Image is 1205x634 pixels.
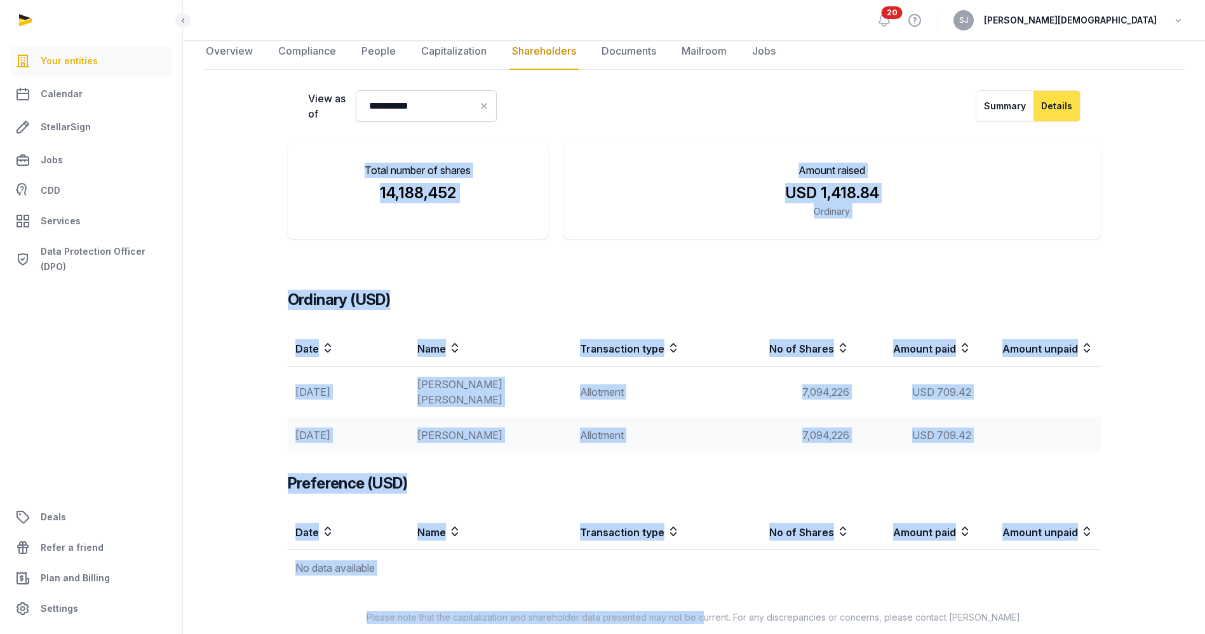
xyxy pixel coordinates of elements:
a: Shareholders [509,33,579,70]
th: Amount unpaid [979,514,1101,550]
span: 20 [882,6,903,19]
th: Name [410,514,572,550]
th: Amount unpaid [979,330,1101,367]
span: Refer a friend [41,540,104,555]
th: Transaction type [572,514,735,550]
a: Overview [203,33,255,70]
span: Your entities [41,53,98,69]
th: Date [288,330,410,367]
button: Summary [976,90,1034,122]
span: Settings [41,601,78,616]
a: Your entities [10,46,172,76]
span: Services [41,213,81,229]
a: Documents [599,33,659,70]
td: No data available [288,550,1101,586]
span: Calendar [41,86,83,102]
a: Jobs [750,33,778,70]
th: No of Shares [735,514,857,550]
h3: Preference (USD) [288,473,1101,494]
a: Plan and Billing [10,563,172,593]
a: Capitalization [419,33,489,70]
a: Deals [10,502,172,532]
div: [PERSON_NAME] [417,428,565,443]
p: Please note that the capitalization and shareholder data presented may not be current. For any di... [267,611,1121,624]
th: Transaction type [572,330,735,367]
a: Data Protection Officer (DPO) [10,239,172,280]
span: SJ [959,17,969,24]
a: Services [10,206,172,236]
div: 14,188,452 [308,183,528,203]
span: [PERSON_NAME][DEMOGRAPHIC_DATA] [984,13,1157,28]
span: Plan and Billing [41,570,110,586]
span: CDD [41,183,60,198]
th: No of Shares [735,330,857,367]
nav: Tabs [203,33,1185,70]
th: Name [410,330,572,367]
a: People [359,33,398,70]
span: StellarSign [41,119,91,135]
p: Amount raised [584,163,1080,178]
span: Ordinary [814,206,850,217]
td: 7,094,226 [735,417,857,453]
td: 7,094,226 [735,367,857,418]
button: Details [1033,90,1080,122]
button: SJ [953,10,974,30]
span: USD 709.42 [912,429,971,442]
td: [DATE] [288,417,410,453]
div: [PERSON_NAME] [PERSON_NAME] [417,377,565,407]
span: USD 709.42 [912,386,971,398]
th: Date [288,514,410,550]
th: Amount paid [857,330,979,367]
label: View as of [308,91,346,121]
a: Mailroom [679,33,729,70]
th: Amount paid [857,514,979,550]
iframe: Chat Widget [1141,573,1205,634]
input: Datepicker input [356,90,497,122]
td: [DATE] [288,367,410,418]
span: Deals [41,509,66,525]
a: Jobs [10,145,172,175]
span: Data Protection Officer (DPO) [41,244,167,274]
a: Settings [10,593,172,624]
a: Calendar [10,79,172,109]
a: CDD [10,178,172,203]
p: Total number of shares [308,163,528,178]
span: USD 1,418.84 [785,184,879,202]
td: Allotment [572,367,735,418]
a: StellarSign [10,112,172,142]
td: Allotment [572,417,735,453]
a: Compliance [276,33,339,70]
a: Refer a friend [10,532,172,563]
span: Jobs [41,152,63,168]
h3: Ordinary (USD) [288,290,1101,310]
